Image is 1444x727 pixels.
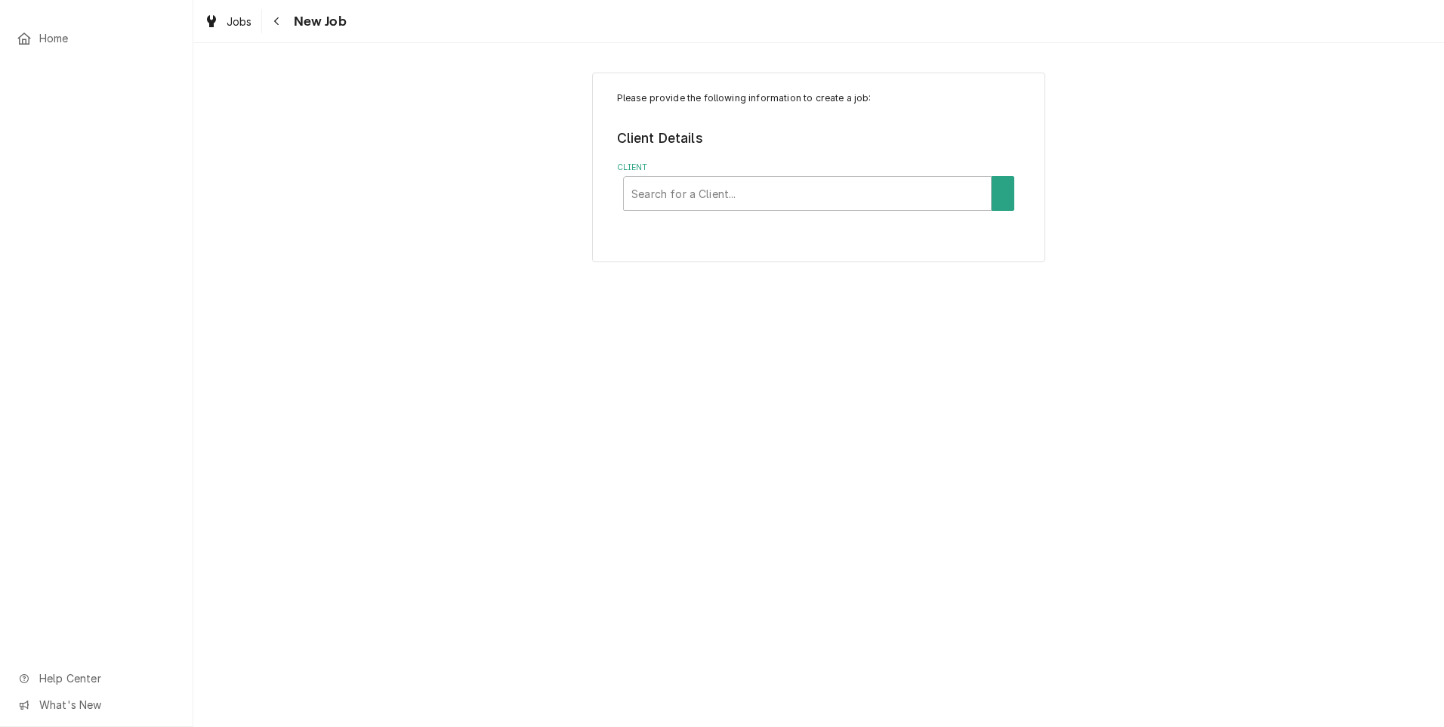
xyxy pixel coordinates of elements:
span: Home [39,30,176,46]
div: Job Create/Update [592,73,1045,262]
a: Jobs [198,9,258,34]
a: Home [9,26,184,51]
span: Help Center [39,670,174,686]
a: Go to Help Center [9,666,184,691]
div: Client [617,162,1021,211]
div: Job Create/Update Form [617,91,1021,211]
button: Navigate back [265,9,289,33]
label: Client [617,162,1021,174]
span: What's New [39,697,174,713]
span: Jobs [227,14,252,29]
a: Go to What's New [9,692,184,717]
span: New Job [289,11,347,32]
legend: Client Details [617,128,1021,148]
p: Please provide the following information to create a job: [617,91,1021,105]
button: Create New Client [992,176,1014,211]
